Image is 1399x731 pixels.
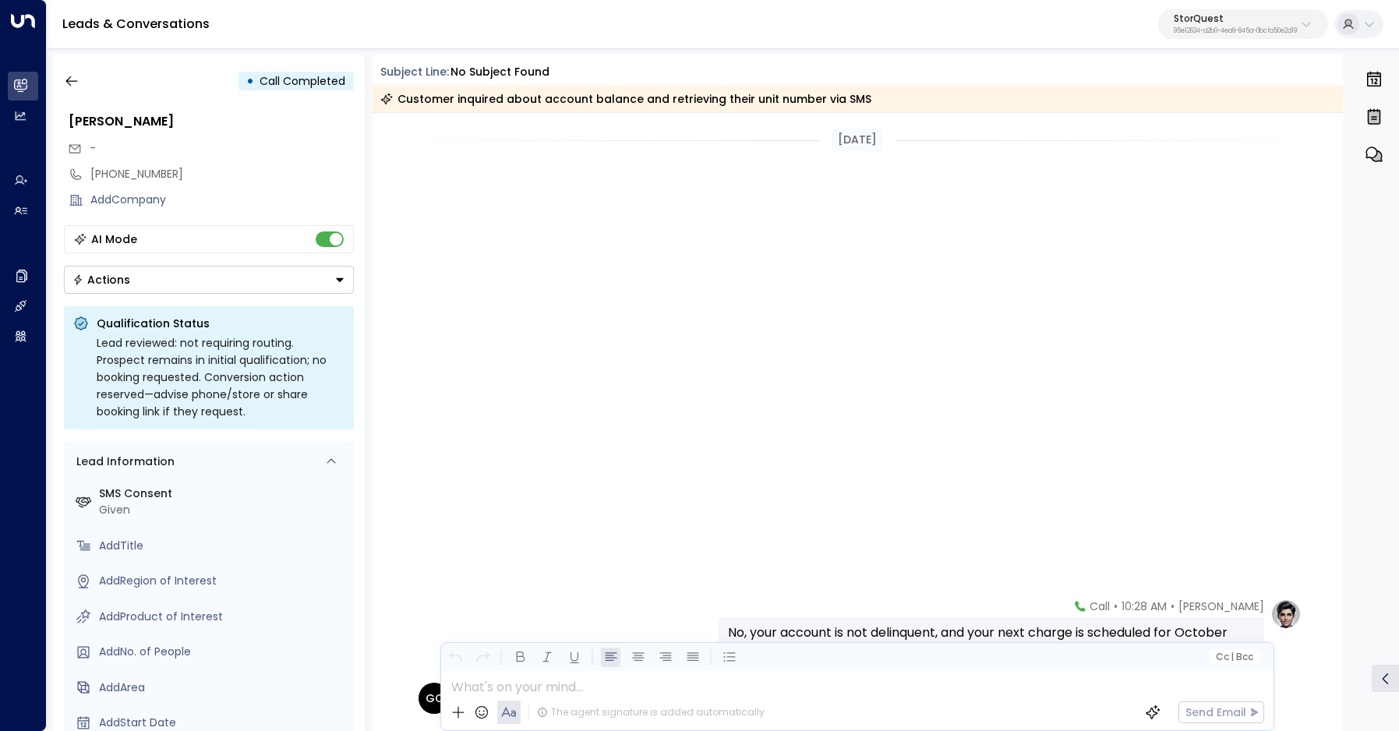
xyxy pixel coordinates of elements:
[260,73,345,89] span: Call Completed
[99,486,348,502] label: SMS Consent
[1210,650,1259,665] button: Cc|Bcc
[99,609,348,625] div: AddProduct of Interest
[71,454,175,470] div: Lead Information
[446,648,465,667] button: Undo
[537,705,765,719] div: The agent signature is added automatically
[450,64,549,80] div: No subject found
[1178,599,1264,614] span: [PERSON_NAME]
[99,573,348,589] div: AddRegion of Interest
[99,502,348,518] div: Given
[246,67,254,95] div: •
[64,266,354,294] button: Actions
[64,266,354,294] div: Button group with a nested menu
[380,91,871,107] div: Customer inquired about account balance and retrieving their unit number via SMS
[1158,9,1328,39] button: StorQuest95e12634-a2b0-4ea9-845a-0bcfa50e2d19
[380,64,449,79] span: Subject Line:
[62,15,210,33] a: Leads & Conversations
[1122,599,1167,614] span: 10:28 AM
[473,648,493,667] button: Redo
[728,623,1255,661] div: No, your account is not delinquent, and your next charge is scheduled for October twenty-third. I...
[99,680,348,696] div: AddArea
[1216,652,1253,662] span: Cc Bcc
[91,231,137,247] div: AI Mode
[1090,599,1110,614] span: Call
[1174,28,1297,34] p: 95e12634-a2b0-4ea9-845a-0bcfa50e2d19
[99,538,348,554] div: AddTitle
[99,644,348,660] div: AddNo. of People
[419,683,450,714] div: GC
[72,273,130,287] div: Actions
[1270,599,1302,630] img: profile-logo.png
[1171,599,1175,614] span: •
[90,192,354,208] div: AddCompany
[97,334,344,420] div: Lead reviewed: not requiring routing. Prospect remains in initial qualification; no booking reque...
[90,140,96,156] span: -
[90,166,354,182] div: [PHONE_NUMBER]
[69,112,354,131] div: [PERSON_NAME]
[99,715,348,731] div: AddStart Date
[97,316,344,331] p: Qualification Status
[832,129,883,151] div: [DATE]
[1174,14,1297,23] p: StorQuest
[1231,652,1234,662] span: |
[1114,599,1118,614] span: •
